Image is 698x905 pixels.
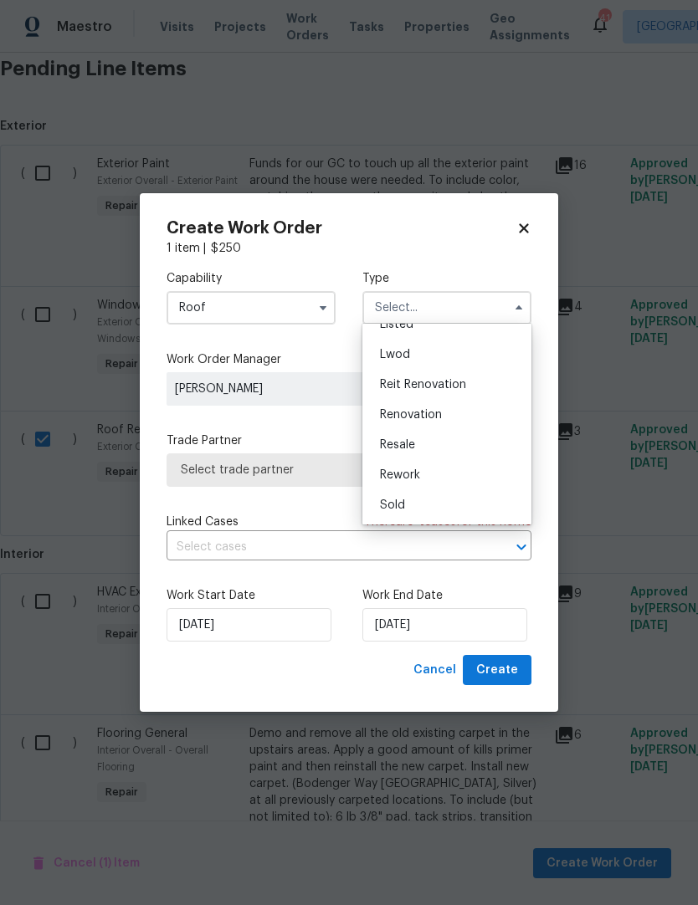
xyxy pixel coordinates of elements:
button: Cancel [407,655,463,686]
span: Linked Cases [167,514,239,530]
label: Capability [167,270,336,287]
label: Work Start Date [167,587,336,604]
input: M/D/YYYY [362,608,527,642]
span: $ 250 [211,243,241,254]
span: Create [476,660,518,681]
input: M/D/YYYY [167,608,331,642]
label: Work Order Manager [167,351,531,368]
button: Open [510,535,533,559]
h2: Create Work Order [167,220,516,237]
span: Listed [380,319,413,330]
span: Select trade partner [181,462,517,478]
button: Show options [313,298,333,318]
label: Trade Partner [167,432,531,449]
span: Renovation [380,409,442,421]
div: 1 item | [167,240,531,257]
span: Reit Renovation [380,379,466,391]
span: [PERSON_NAME] [175,381,416,397]
label: Work End Date [362,587,531,604]
input: Select cases [167,534,485,560]
input: Select... [362,291,531,325]
span: Cancel [413,660,456,681]
span: Rework [380,469,420,481]
span: Resale [380,439,415,451]
label: Type [362,270,531,287]
span: Sold [380,499,405,511]
input: Select... [167,291,336,325]
button: Hide options [509,298,529,318]
button: Create [463,655,531,686]
span: Lwod [380,349,410,360]
span: 4 [417,516,424,528]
